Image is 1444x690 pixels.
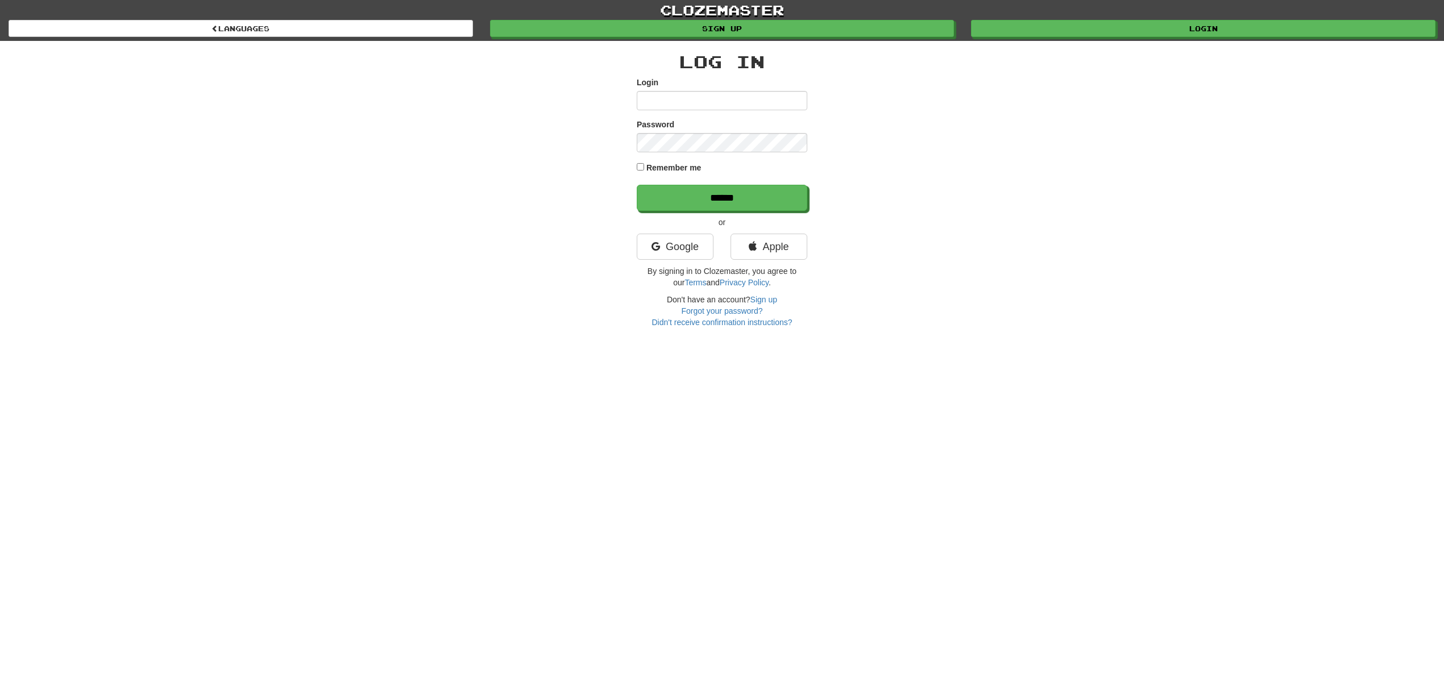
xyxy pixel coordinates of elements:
a: Forgot your password? [681,306,762,315]
h2: Log In [637,52,807,71]
label: Login [637,77,658,88]
a: Google [637,234,713,260]
a: Privacy Policy [720,278,769,287]
a: Didn't receive confirmation instructions? [652,318,792,327]
a: Sign up [750,295,777,304]
label: Password [637,119,674,130]
p: By signing in to Clozemaster, you agree to our and . [637,265,807,288]
a: Terms [684,278,706,287]
a: Login [971,20,1435,37]
div: Don't have an account? [637,294,807,328]
a: Languages [9,20,473,37]
p: or [637,217,807,228]
a: Apple [731,234,807,260]
a: Sign up [490,20,955,37]
label: Remember me [646,162,702,173]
